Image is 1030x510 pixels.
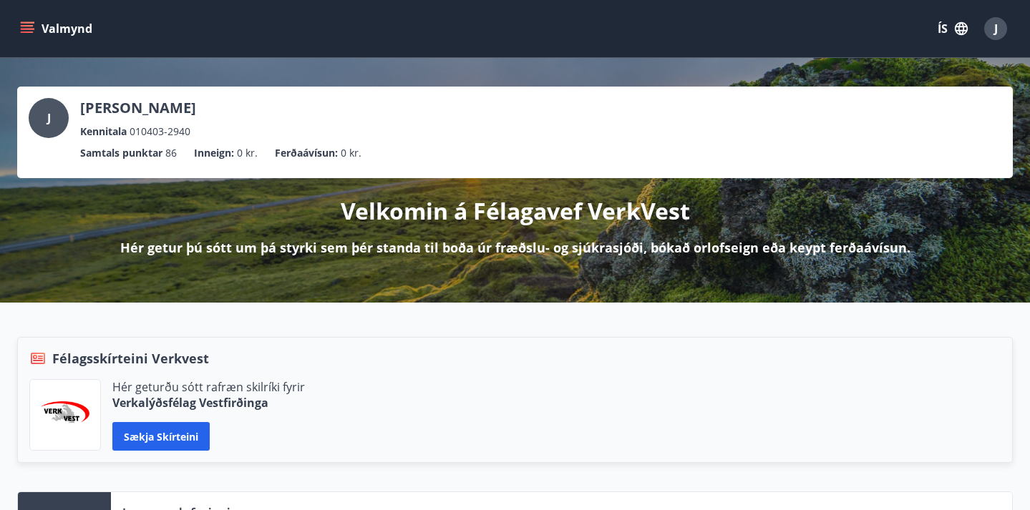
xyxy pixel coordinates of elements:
p: Inneign : [194,145,234,161]
span: J [47,110,51,126]
p: Verkalýðsfélag Vestfirðinga [112,395,305,411]
span: 0 kr. [341,145,361,161]
button: J [978,11,1013,46]
button: Sækja skírteini [112,422,210,451]
p: Ferðaávísun : [275,145,338,161]
span: 0 kr. [237,145,258,161]
img: jihgzMk4dcgjRAW2aMgpbAqQEG7LZi0j9dOLAUvz.png [41,401,89,429]
p: Hér getur þú sótt um þá styrki sem þér standa til boða úr fræðslu- og sjúkrasjóði, bókað orlofsei... [120,238,910,257]
p: [PERSON_NAME] [80,98,196,118]
p: Hér geturðu sótt rafræn skilríki fyrir [112,379,305,395]
span: Félagsskírteini Verkvest [52,349,209,368]
button: menu [17,16,98,41]
span: 86 [165,145,177,161]
button: ÍS [930,16,976,41]
p: Kennitala [80,124,127,139]
p: Velkomin á Félagavef VerkVest [341,195,690,227]
span: J [994,21,998,36]
span: 010403-2940 [130,124,190,139]
p: Samtals punktar [80,145,162,161]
